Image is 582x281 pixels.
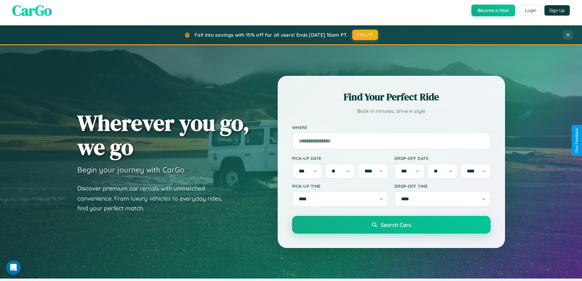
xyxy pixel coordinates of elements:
span: Search Cars [381,221,411,228]
h2: Find Your Perfect Ride [292,90,491,104]
span: Fall into savings with 15% off for all users! Ends [DATE] 10am PT. [195,32,348,38]
button: Search Cars [292,216,491,234]
span: CarGo [12,0,52,20]
div: Give Feedback [575,128,579,153]
label: Where [292,125,491,130]
label: Pick-up Date [292,156,388,161]
h1: Wherever you go, we go [77,111,250,159]
button: FALL15 [352,30,378,40]
button: Sign Up [544,5,570,16]
iframe: Intercom live chat [6,260,21,275]
button: Login [520,5,541,16]
p: Discover premium car rentals with unmatched convenience. From luxury vehicles to everyday rides, ... [77,183,230,213]
p: Book in minutes, drive in style [292,107,491,116]
button: Become a Host [471,5,515,16]
h3: Begin your journey with CarGo [77,165,185,174]
label: Pick-up Time [292,183,388,189]
label: Drop-off Time [394,183,491,189]
label: Drop-off Date [394,156,491,161]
